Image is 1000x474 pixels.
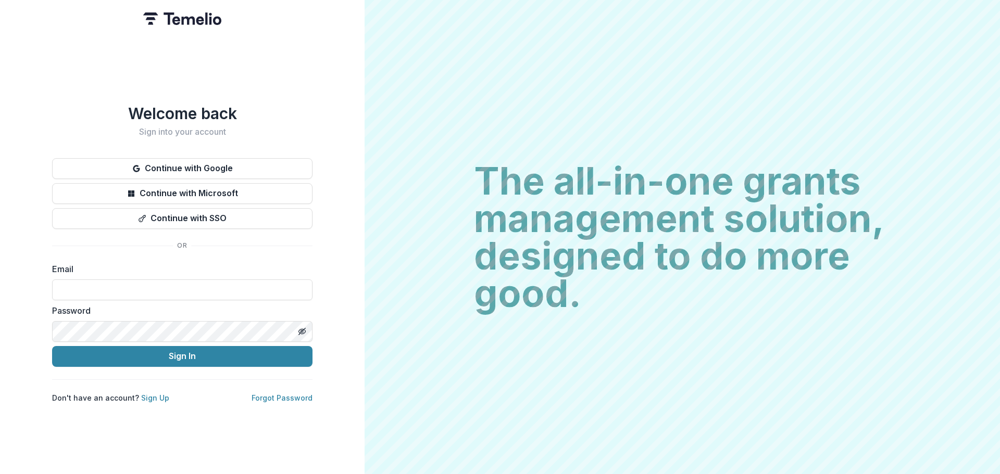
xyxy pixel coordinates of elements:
label: Password [52,304,306,317]
button: Continue with SSO [52,208,312,229]
p: Don't have an account? [52,392,169,403]
h2: Sign into your account [52,127,312,137]
img: Temelio [143,12,221,25]
label: Email [52,263,306,275]
button: Sign In [52,346,312,367]
a: Forgot Password [252,393,312,402]
button: Toggle password visibility [294,323,310,340]
button: Continue with Google [52,158,312,179]
h1: Welcome back [52,104,312,123]
a: Sign Up [141,393,169,402]
button: Continue with Microsoft [52,183,312,204]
